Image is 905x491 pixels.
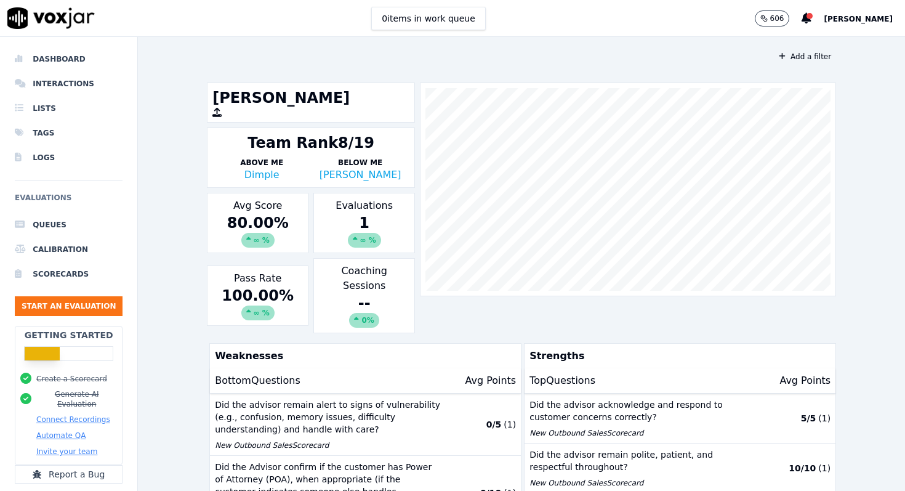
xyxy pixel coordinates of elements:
[320,169,401,181] a: [PERSON_NAME]
[241,306,275,320] div: ∞ %
[36,389,117,409] button: Generate AI Evaluation
[529,399,755,423] p: Did the advisor acknowledge and respond to customer concerns correctly?
[36,374,107,384] button: Create a Scorecard
[525,394,835,444] button: Did the advisor acknowledge and respond to customer concerns correctly? New Outbound SalesScoreca...
[15,190,123,213] h6: Evaluations
[779,373,831,388] p: Avg Points
[244,169,280,181] a: Dimple
[824,11,905,26] button: [PERSON_NAME]
[504,418,516,431] p: ( 1 )
[15,296,123,316] button: Start an Evaluation
[212,88,409,108] h1: [PERSON_NAME]
[755,10,790,26] button: 606
[801,412,816,424] p: 5 / 5
[348,233,381,248] div: ∞ %
[15,121,123,145] a: Tags
[215,373,300,388] p: Bottom Questions
[15,213,123,237] a: Queues
[313,193,415,253] div: Evaluations
[25,329,113,341] h2: Getting Started
[207,266,308,326] div: Pass Rate
[371,7,486,30] button: 0items in work queue
[212,213,303,248] div: 80.00 %
[7,7,95,29] img: voxjar logo
[818,412,831,424] p: ( 1 )
[36,415,110,424] button: Connect Recordings
[15,262,123,286] a: Scorecards
[15,96,123,121] a: Lists
[241,233,275,248] div: ∞ %
[486,418,502,431] p: 0 / 5
[529,478,755,488] p: New Outbound Sales Scorecard
[212,286,303,320] div: 100.00 %
[36,447,97,457] button: Invite your team
[525,344,831,368] p: Strengths
[210,344,516,368] p: Weaknesses
[529,448,755,473] p: Did the advisor remain polite, patient, and respectful throughout?
[210,394,521,456] button: Did the advisor remain alert to signs of vulnerability (e.g., confusion, memory issues, difficult...
[313,258,415,333] div: Coaching Sessions
[247,133,374,153] div: Team Rank 8/19
[36,431,86,440] button: Automate QA
[15,47,123,71] a: Dashboard
[215,399,441,436] p: Did the advisor remain alert to signs of vulnerability (e.g., confusion, memory issues, difficult...
[529,373,595,388] p: Top Questions
[207,193,308,253] div: Avg Score
[755,10,802,26] button: 606
[15,465,123,484] button: Report a Bug
[15,71,123,96] a: Interactions
[824,15,893,23] span: [PERSON_NAME]
[319,293,409,328] div: --
[311,158,409,168] p: Below Me
[529,428,755,438] p: New Outbound Sales Scorecard
[215,440,441,450] p: New Outbound Sales Scorecard
[15,237,123,262] a: Calibration
[818,462,831,474] p: ( 1 )
[349,313,379,328] div: 0%
[212,158,311,168] p: Above Me
[319,213,409,248] div: 1
[15,145,123,170] a: Logs
[770,14,784,23] p: 606
[465,373,516,388] p: Avg Points
[789,462,816,474] p: 10 / 10
[774,49,836,64] button: Add a filter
